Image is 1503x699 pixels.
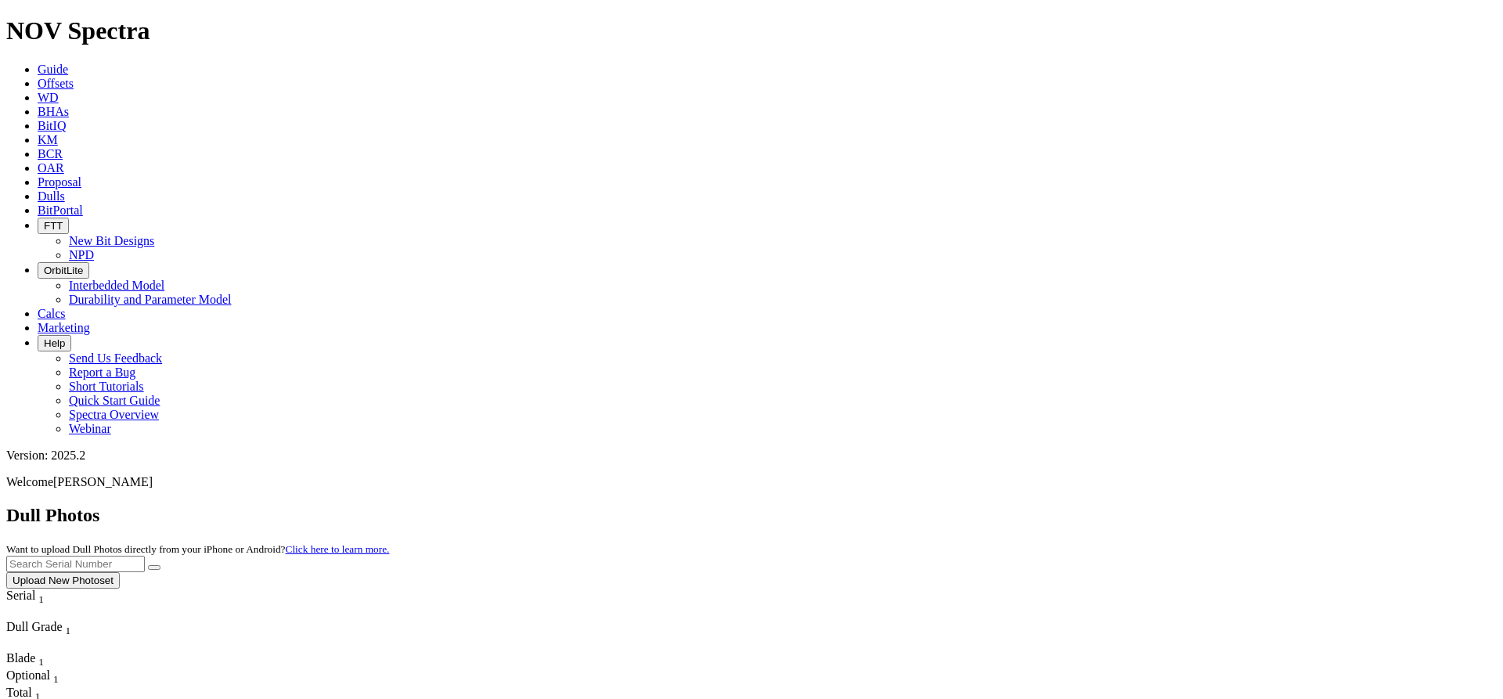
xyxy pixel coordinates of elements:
[6,620,63,633] span: Dull Grade
[69,422,111,435] a: Webinar
[38,335,71,351] button: Help
[38,77,74,90] a: Offsets
[6,589,73,606] div: Serial Sort None
[38,175,81,189] a: Proposal
[6,651,61,668] div: Sort None
[53,475,153,488] span: [PERSON_NAME]
[6,668,61,686] div: Sort None
[53,668,59,682] span: Sort None
[38,651,44,665] span: Sort None
[6,686,32,699] span: Total
[6,543,389,555] small: Want to upload Dull Photos directly from your iPhone or Android?
[38,133,58,146] a: KM
[69,279,164,292] a: Interbedded Model
[6,449,1497,463] div: Version: 2025.2
[69,408,159,421] a: Spectra Overview
[6,505,1497,526] h2: Dull Photos
[6,589,35,602] span: Serial
[38,119,66,132] a: BitIQ
[6,620,116,637] div: Dull Grade Sort None
[35,686,41,699] span: Sort None
[38,63,68,76] a: Guide
[6,637,116,651] div: Column Menu
[38,321,90,334] a: Marketing
[6,651,61,668] div: Blade Sort None
[44,337,65,349] span: Help
[69,248,94,261] a: NPD
[53,673,59,685] sub: 1
[38,204,83,217] a: BitPortal
[38,161,64,175] a: OAR
[6,556,145,572] input: Search Serial Number
[6,589,73,620] div: Sort None
[38,656,44,668] sub: 1
[38,589,44,602] span: Sort None
[6,572,120,589] button: Upload New Photoset
[6,651,35,665] span: Blade
[66,625,71,636] sub: 1
[44,265,83,276] span: OrbitLite
[69,380,144,393] a: Short Tutorials
[69,394,160,407] a: Quick Start Guide
[6,620,116,651] div: Sort None
[38,147,63,160] a: BCR
[38,218,69,234] button: FTT
[69,366,135,379] a: Report a Bug
[38,91,59,104] a: WD
[44,220,63,232] span: FTT
[69,351,162,365] a: Send Us Feedback
[286,543,390,555] a: Click here to learn more.
[69,234,154,247] a: New Bit Designs
[6,668,61,686] div: Optional Sort None
[6,606,73,620] div: Column Menu
[38,105,69,118] a: BHAs
[38,593,44,605] sub: 1
[38,262,89,279] button: OrbitLite
[6,475,1497,489] p: Welcome
[6,16,1497,45] h1: NOV Spectra
[6,668,50,682] span: Optional
[69,293,232,306] a: Durability and Parameter Model
[38,189,65,203] a: Dulls
[38,307,66,320] a: Calcs
[66,620,71,633] span: Sort None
